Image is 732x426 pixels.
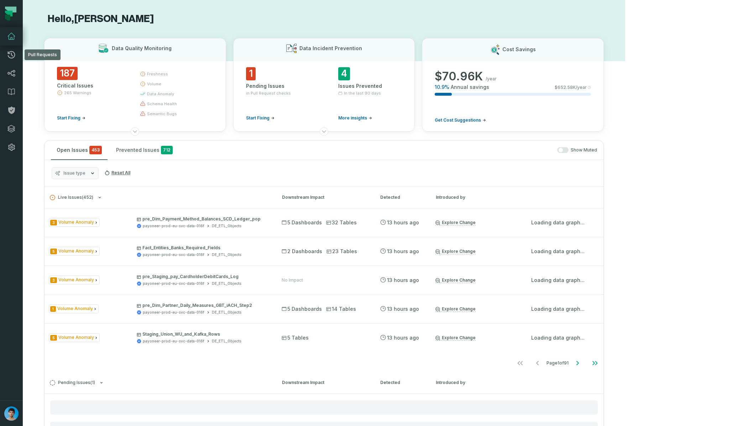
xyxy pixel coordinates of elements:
[137,331,269,337] p: Staging_Union_WU_and_Kafka_Rows
[212,310,241,315] div: DE_ETL_Objects
[137,303,269,308] p: pre_Dim_Partner_Daily_Measures_GBT_iACH_Step2
[137,245,269,251] p: Fact_Entities_Banks_Required_Fields
[387,306,419,312] relative-time: Oct 14, 2025, 9:40 AM GMT+3
[45,208,603,372] div: Live Issues(452)
[212,339,241,344] div: DE_ETL_Objects
[89,146,102,154] span: critical issues and errors combined
[50,335,57,341] span: Severity
[282,334,309,341] span: 5 Tables
[101,167,133,179] button: Reset All
[531,277,585,284] p: Loading data graph...
[380,194,423,201] div: Detected
[143,310,204,315] div: payoneer-prod-eu-svc-data-016f
[435,84,449,91] span: 10.9 %
[50,220,57,225] span: Severity
[344,90,381,96] span: In the last 90 days
[338,115,372,121] a: More insights
[49,333,100,342] span: Issue Type
[49,218,100,227] span: Issue Type
[435,249,476,254] a: Explore Change
[531,248,585,255] p: Loading data graph...
[50,249,57,254] span: Severity
[246,82,310,90] div: Pending Issues
[50,195,269,200] button: Live Issues(452)
[51,140,108,160] button: Open Issues
[326,305,356,313] span: 14 Tables
[451,84,489,91] span: Annual savings
[50,306,56,312] span: Severity
[435,335,476,341] a: Explore Change
[326,248,357,255] span: 23 Tables
[512,356,603,370] ul: Page 1 of 91
[387,219,419,225] relative-time: Oct 14, 2025, 9:40 AM GMT+3
[435,117,486,123] a: Get Cost Suggestions
[246,67,256,80] span: 1
[531,334,585,341] p: Loading data graph...
[4,406,19,421] img: avatar of Omri Ildis
[50,277,57,283] span: Severity
[57,82,127,89] div: Critical Issues
[233,38,415,132] button: Data Incident Prevention1Pending Issuesin Pull Request checksStart Fixing4Issues PreventedIn the ...
[436,194,500,201] div: Introduced by
[555,85,587,90] span: $ 652.58K /year
[569,356,586,370] button: Go to next page
[282,277,303,283] div: No Impact
[338,67,350,80] span: 4
[147,81,161,87] span: volume
[49,276,100,284] span: Issue Type
[147,71,168,77] span: freshness
[137,274,269,279] p: pre_Staging_pay_CardholderDebitCards_Log
[435,277,476,283] a: Explore Change
[181,147,597,153] div: Show Muted
[338,82,402,90] div: Issues Prevented
[299,45,362,52] h3: Data Incident Prevention
[486,76,497,82] span: /year
[57,115,80,121] span: Start Fixing
[143,252,204,257] div: payoneer-prod-eu-svc-data-016f
[147,91,174,97] span: data anomaly
[380,379,423,386] div: Detected
[246,90,291,96] span: in Pull Request checks
[531,219,585,226] p: Loading data graph...
[64,90,91,96] span: 265 Warnings
[212,223,241,229] div: DE_ETL_Objects
[586,356,603,370] button: Go to last page
[326,219,357,226] span: 32 Tables
[50,380,269,385] button: Pending Issues(1)
[49,304,99,313] span: Issue Type
[387,335,419,341] relative-time: Oct 14, 2025, 9:40 AM GMT+3
[435,117,481,123] span: Get Cost Suggestions
[529,356,546,370] button: Go to previous page
[502,46,536,53] h3: Cost Savings
[435,306,476,312] a: Explore Change
[25,49,61,60] div: Pull Requests
[282,194,367,201] div: Downstream Impact
[143,223,204,229] div: payoneer-prod-eu-svc-data-016f
[435,220,476,225] a: Explore Change
[44,38,226,132] button: Data Quality Monitoring187Critical Issues265 WarningsStart Fixingfreshnessvolumedata anomalyschem...
[110,140,178,160] button: Prevented Issues
[531,305,585,313] p: Loading data graph...
[512,356,529,370] button: Go to first page
[212,252,241,257] div: DE_ETL_Objects
[246,115,270,121] span: Start Fixing
[147,111,177,117] span: semantic bugs
[161,146,173,154] span: 712
[387,277,419,283] relative-time: Oct 14, 2025, 9:40 AM GMT+3
[246,115,274,121] a: Start Fixing
[212,281,241,286] div: DE_ETL_Objects
[143,281,204,286] div: payoneer-prod-eu-svc-data-016f
[57,115,85,121] a: Start Fixing
[422,38,604,132] button: Cost Savings$70.96K/year10.9%Annual savings$652.58K/yearGet Cost Suggestions
[57,67,78,80] span: 187
[387,248,419,254] relative-time: Oct 14, 2025, 9:40 AM GMT+3
[282,248,322,255] span: 2 Dashboards
[147,101,177,107] span: schema health
[143,339,204,344] div: payoneer-prod-eu-svc-data-016f
[137,216,269,222] p: pre_Dim_Payment_Method_Balances_SCD_Ledger_pop
[49,247,100,256] span: Issue Type
[44,13,604,25] h1: Hello, [PERSON_NAME]
[112,45,172,52] h3: Data Quality Monitoring
[52,167,99,179] button: Issue type
[282,379,367,386] div: Downstream Impact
